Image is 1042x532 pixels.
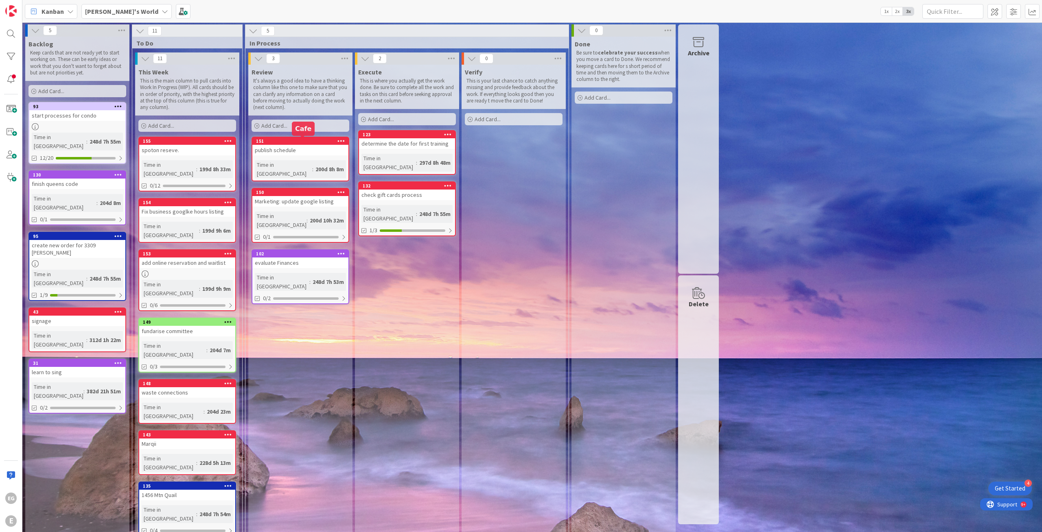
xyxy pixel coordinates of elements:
div: 204d 7m [208,346,233,355]
div: 248d 7h 55m [88,274,123,283]
span: In Process [250,39,558,47]
div: Time in [GEOGRAPHIC_DATA] [142,505,196,523]
div: 155 [143,138,235,144]
strong: celebrate your success [598,49,658,56]
span: This Week [138,68,169,76]
span: 12/20 [40,154,53,162]
div: 95 [29,233,125,240]
span: : [83,387,85,396]
div: 95 [33,233,125,239]
span: : [199,226,200,235]
div: 199d 9h 9m [200,284,233,293]
b: [PERSON_NAME]'s World [85,7,158,15]
span: : [196,165,197,174]
span: Add Card... [38,87,64,95]
span: Add Card... [584,94,611,101]
span: 0 [479,54,493,63]
div: 150Marketing: update google listing [252,189,348,207]
span: Add Card... [368,116,394,123]
div: 95create new order for 3309 [PERSON_NAME] [29,233,125,258]
div: 143 [143,432,235,438]
img: Visit kanbanzone.com [5,5,17,17]
div: waste connections [139,387,235,398]
span: : [86,274,88,283]
div: Fix business googlke hours listing [139,206,235,217]
div: 199d 9h 6m [200,226,233,235]
div: start processes for condo [29,110,125,121]
span: 0/2 [40,403,48,412]
span: 1x [881,7,892,15]
span: : [306,216,308,225]
div: 155 [139,137,235,145]
span: : [199,284,200,293]
div: check gift cards process [359,190,455,200]
div: Time in [GEOGRAPHIC_DATA] [142,341,206,359]
div: 248d 7h 54m [197,510,233,519]
div: 153add online reservation and waitlist [139,250,235,268]
span: 0/1 [40,215,48,224]
span: : [96,198,98,207]
input: Quick Filter... [922,4,983,19]
span: : [204,407,205,416]
span: : [416,158,417,167]
div: 204d 23m [205,407,233,416]
div: 130 [33,172,125,178]
div: EG [5,493,17,504]
div: 149 [143,319,235,325]
div: learn to sing [29,367,125,377]
span: : [196,510,197,519]
p: Be sure to when you move a card to Done. We recommend keeping cards here for s short period of ti... [576,50,671,83]
span: 11 [148,26,162,36]
div: 1351456 Mtn Quail [139,482,235,500]
div: Time in [GEOGRAPHIC_DATA] [32,133,86,150]
div: Time in [GEOGRAPHIC_DATA] [32,331,86,349]
span: 3x [903,7,914,15]
span: Add Card... [261,122,287,129]
div: 204d 8m [98,198,123,207]
div: Open Get Started checklist, remaining modules: 4 [988,482,1032,495]
span: 0/2 [263,294,271,303]
span: Verify [465,68,482,76]
div: 123determine the date for first training [359,131,455,149]
div: 132 [359,182,455,190]
span: 0/1 [263,233,271,241]
div: fundarise committee [139,326,235,336]
div: 31 [29,360,125,367]
div: Archive [688,48,709,58]
div: 143Marqii [139,431,235,449]
div: 149 [139,318,235,326]
div: 200d 8h 8m [313,165,346,174]
div: finish queens code [29,179,125,189]
div: 132check gift cards process [359,182,455,200]
div: 123 [359,131,455,138]
div: Time in [GEOGRAPHIC_DATA] [361,154,416,172]
div: 43signage [29,308,125,326]
div: 43 [33,309,125,315]
span: Review [252,68,273,76]
div: 150 [256,190,348,195]
div: Time in [GEOGRAPHIC_DATA] [255,160,312,178]
div: 148 [139,380,235,387]
div: E [5,515,17,527]
span: Add Card... [148,122,174,129]
div: Time in [GEOGRAPHIC_DATA] [142,454,196,472]
div: 154Fix business googlke hours listing [139,199,235,217]
div: 154 [139,199,235,206]
div: 248d 7h 55m [88,137,123,146]
div: Time in [GEOGRAPHIC_DATA] [142,403,204,421]
span: 5 [43,26,57,35]
div: Time in [GEOGRAPHIC_DATA] [361,205,416,223]
div: 135 [139,482,235,490]
div: 148waste connections [139,380,235,398]
div: 123 [363,132,455,137]
div: 149fundarise committee [139,318,235,336]
span: 0/6 [150,301,158,310]
div: 130finish queens code [29,171,125,189]
div: 102 [252,250,348,257]
span: Support [17,1,37,11]
div: 151publish schedule [252,137,348,155]
div: 248d 7h 55m [417,209,453,218]
p: This is your last chance to catch anything missing and provide feedback about the work. If everyt... [466,78,561,104]
p: This is the main column to pull cards into Work In Progress (WIP). All cards should be in order o... [140,78,234,111]
span: 0/12 [150,181,160,190]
